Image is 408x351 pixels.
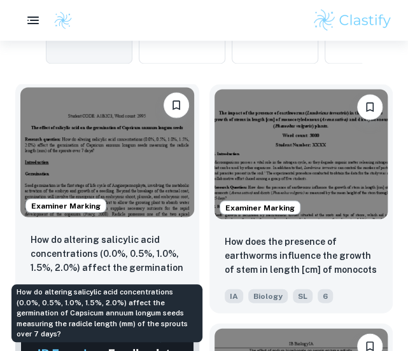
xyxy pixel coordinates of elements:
[248,289,288,303] span: Biology
[31,232,184,275] p: How do altering salicylic acid concentrations (0.0%, 0.5%, 1.0%, 1.5%, 2.0%) affect the germinati...
[215,89,388,219] img: Biology IA example thumbnail: How does the presence of earthworms infl
[15,84,199,313] a: Examiner MarkingPlease log in to bookmark exemplarsHow do altering salicylic acid concentrations ...
[312,8,393,33] img: Clastify logo
[164,92,189,118] button: Please log in to bookmark exemplars
[318,289,333,303] span: 6
[26,200,106,211] span: Examiner Marking
[220,202,300,213] span: Examiner Marking
[293,289,313,303] span: SL
[53,11,73,30] img: Clastify logo
[225,289,243,303] span: IA
[225,234,378,277] p: How does the presence of earthworms influence the growth of stem in length [cm] of monocots (Aven...
[357,94,383,120] button: Please log in to bookmark exemplars
[46,11,73,30] a: Clastify logo
[209,84,393,313] a: Examiner MarkingPlease log in to bookmark exemplarsHow does the presence of earthworms influence ...
[20,87,194,217] img: Biology IA example thumbnail: How do altering salicylic acid concentra
[11,284,202,342] div: How do altering salicylic acid concentrations (0.0%, 0.5%, 1.0%, 1.5%, 2.0%) affect the germinati...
